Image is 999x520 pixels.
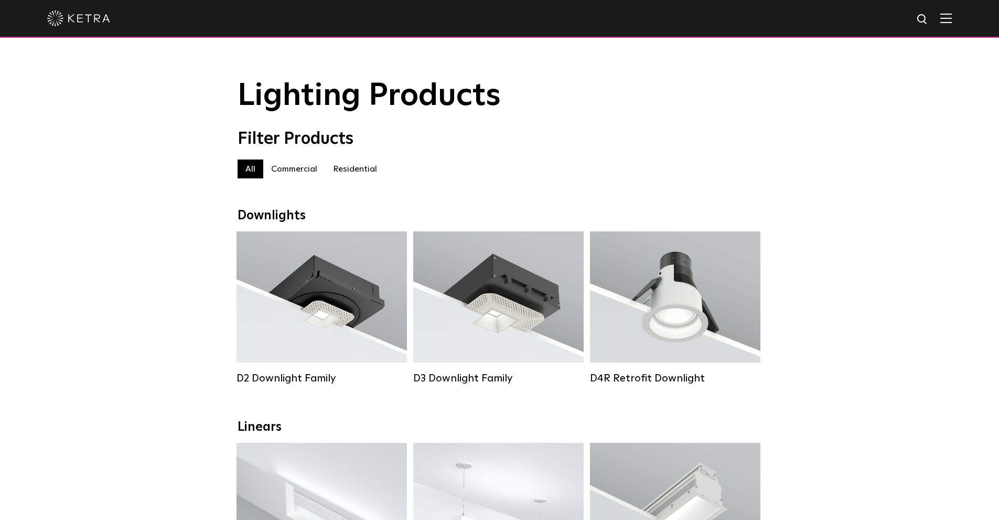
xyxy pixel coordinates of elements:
[413,231,584,385] a: D3 Downlight Family Lumen Output:700 / 900 / 1100Colors:White / Black / Silver / Bronze / Paintab...
[413,372,584,385] div: D3 Downlight Family
[238,80,501,112] span: Lighting Products
[325,160,385,178] label: Residential
[590,231,760,385] a: D4R Retrofit Downlight Lumen Output:800Colors:White / BlackBeam Angles:15° / 25° / 40° / 60°Watta...
[238,208,762,224] div: Downlights
[940,13,952,23] img: Hamburger%20Nav.svg
[237,372,407,385] div: D2 Downlight Family
[916,13,929,26] img: search icon
[238,160,263,178] label: All
[238,129,762,149] div: Filter Products
[238,420,762,435] div: Linears
[47,10,110,26] img: ketra-logo-2019-white
[263,160,325,178] label: Commercial
[237,231,407,385] a: D2 Downlight Family Lumen Output:1200Colors:White / Black / Gloss Black / Silver / Bronze / Silve...
[590,372,760,385] div: D4R Retrofit Downlight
